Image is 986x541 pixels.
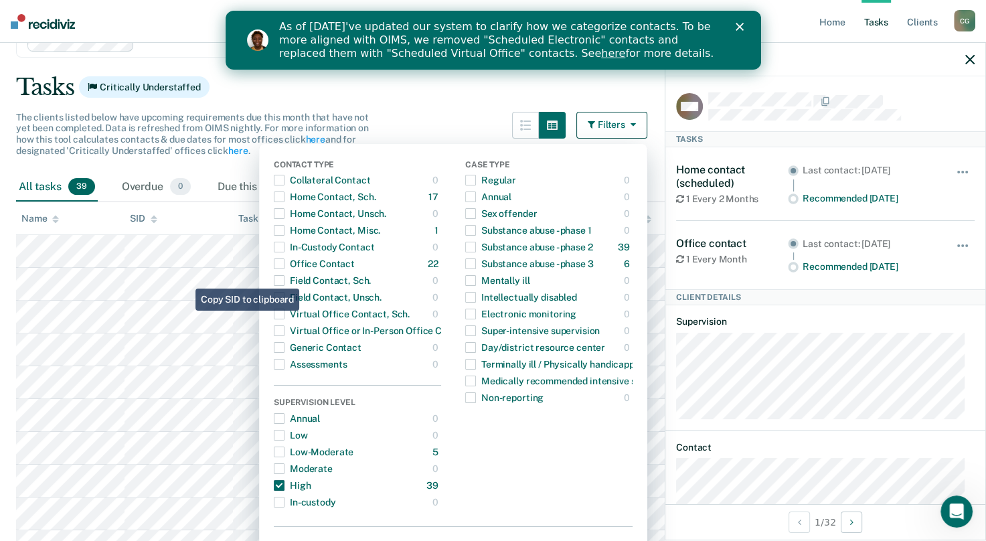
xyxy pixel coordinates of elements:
div: Last contact: [DATE] [803,165,937,176]
button: Next Client [841,512,862,533]
div: Substance abuse - phase 3 [465,253,594,275]
div: 0 [432,458,441,479]
img: Recidiviz [11,14,75,29]
div: 0 [624,186,633,208]
div: 6 [624,253,633,275]
div: Generic Contact [274,337,361,358]
div: 0 [432,169,441,191]
div: 0 [624,320,633,341]
div: Tasks [665,131,985,147]
div: Mentally ill [465,270,529,291]
div: 0 [432,270,441,291]
div: Case Type [465,160,633,172]
div: 0 [624,169,633,191]
iframe: Intercom live chat banner [226,11,761,70]
div: 0 [432,337,441,358]
div: 39 [618,236,633,258]
div: Substance abuse - phase 1 [465,220,592,241]
div: 22 [428,253,441,275]
div: SID [130,213,157,224]
div: Annual [274,408,320,429]
div: 0 [624,387,633,408]
span: 39 [68,178,95,196]
div: Overdue [119,173,193,202]
div: Substance abuse - phase 2 [465,236,593,258]
div: 0 [432,408,441,429]
div: 0 [432,354,441,375]
div: Super-intensive supervision [465,320,600,341]
div: Recommended [DATE] [803,261,937,273]
div: 1 Every Month [676,254,788,265]
div: Medically recommended intensive supervision [465,370,680,392]
div: Tasks [16,74,970,101]
div: 0 [432,303,441,325]
div: High [274,475,311,496]
div: Home Contact, Unsch. [274,203,386,224]
div: Day/district resource center [465,337,605,358]
div: Close [510,12,523,20]
div: 0 [624,337,633,358]
div: Last contact: [DATE] [803,238,937,250]
div: 39 [426,475,441,496]
iframe: Intercom live chat [940,495,973,528]
div: All tasks [16,173,98,202]
a: here [376,36,400,49]
span: 0 [170,178,191,196]
div: Low-Moderate [274,441,353,463]
div: Intellectually disabled [465,287,577,308]
div: Terminally ill / Physically handicapped [465,354,645,375]
div: Field Contact, Unsch. [274,287,382,308]
div: Home Contact, Misc. [274,220,380,241]
div: Office contact [676,237,788,250]
a: here [305,134,325,145]
button: Filters [576,112,647,139]
div: Office Contact [274,253,355,275]
div: Due this week [215,173,316,202]
span: The clients listed below have upcoming requirements due this month that have not yet been complet... [16,112,369,156]
div: Low [274,424,308,446]
div: Name [21,213,59,224]
div: Recommended [DATE] [803,193,937,204]
div: Regular [465,169,516,191]
div: 0 [432,203,441,224]
div: Moderate [274,458,333,479]
div: Sex offender [465,203,537,224]
div: Virtual Office Contact, Sch. [274,303,410,325]
div: 0 [432,236,441,258]
div: 17 [428,186,441,208]
div: Collateral Contact [274,169,370,191]
div: 1 Every 2 Months [676,194,788,205]
div: Assessments [274,354,347,375]
div: 0 [624,303,633,325]
dt: Supervision [676,316,975,327]
div: 0 [432,424,441,446]
div: Home Contact, Sch. [274,186,376,208]
dt: Contact [676,442,975,453]
div: Client Details [665,289,985,305]
div: C G [954,10,975,31]
div: Task [238,213,270,224]
div: 5 [432,441,441,463]
div: 1 / 32 [665,504,985,540]
div: 0 [432,287,441,308]
div: Home contact (scheduled) [676,163,788,189]
div: In-Custody Contact [274,236,374,258]
div: 1 [434,220,441,241]
div: 0 [624,270,633,291]
span: Critically Understaffed [79,76,210,98]
div: Electronic monitoring [465,303,576,325]
div: Field Contact, Sch. [274,270,371,291]
div: Contact Type [274,160,441,172]
div: 0 [624,220,633,241]
div: Non-reporting [465,387,544,408]
div: Virtual Office or In-Person Office Contact [274,320,471,341]
div: 0 [624,287,633,308]
a: here [228,145,248,156]
button: Previous Client [789,512,810,533]
div: 0 [624,203,633,224]
div: In-custody [274,491,336,513]
div: Annual [465,186,511,208]
div: 0 [432,491,441,513]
